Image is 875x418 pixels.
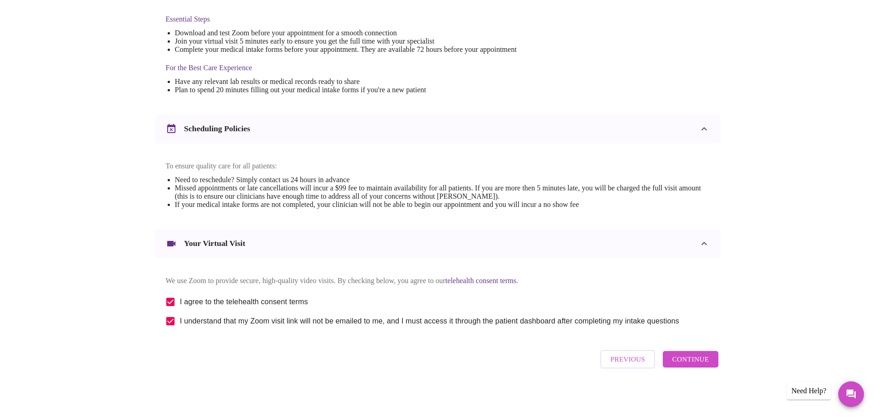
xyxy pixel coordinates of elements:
[175,201,710,209] li: If your medical intake forms are not completed, your clinician will not be able to begin our appo...
[672,353,709,365] span: Continue
[175,29,517,37] li: Download and test Zoom before your appointment for a smooth connection
[180,316,679,327] span: I understand that my Zoom visit link will not be emailed to me, and I must access it through the ...
[184,124,250,134] h3: Scheduling Policies
[166,15,517,23] h4: Essential Steps
[175,176,710,184] li: Need to reschedule? Simply contact us 24 hours in advance
[175,184,710,201] li: Missed appointments or late cancellations will incur a $99 fee to maintain availability for all p...
[166,162,710,170] p: To ensure quality care for all patients:
[610,353,645,365] span: Previous
[155,229,721,258] div: Your Virtual Visit
[175,78,517,86] li: Have any relevant lab results or medical records ready to share
[166,64,517,72] h4: For the Best Care Experience
[184,239,246,248] h3: Your Virtual Visit
[175,86,517,94] li: Plan to spend 20 minutes filling out your medical intake forms if you're a new patient
[175,37,517,45] li: Join your virtual visit 5 minutes early to ensure you get the full time with your specialist
[600,350,655,368] button: Previous
[175,45,517,54] li: Complete your medical intake forms before your appointment. They are available 72 hours before yo...
[838,381,864,407] button: Messages
[446,277,517,284] a: telehealth consent terms
[166,277,710,285] p: We use Zoom to provide secure, high-quality video visits. By checking below, you agree to our .
[663,351,718,368] button: Continue
[787,382,831,400] div: Need Help?
[155,114,721,144] div: Scheduling Policies
[180,296,308,307] span: I agree to the telehealth consent terms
